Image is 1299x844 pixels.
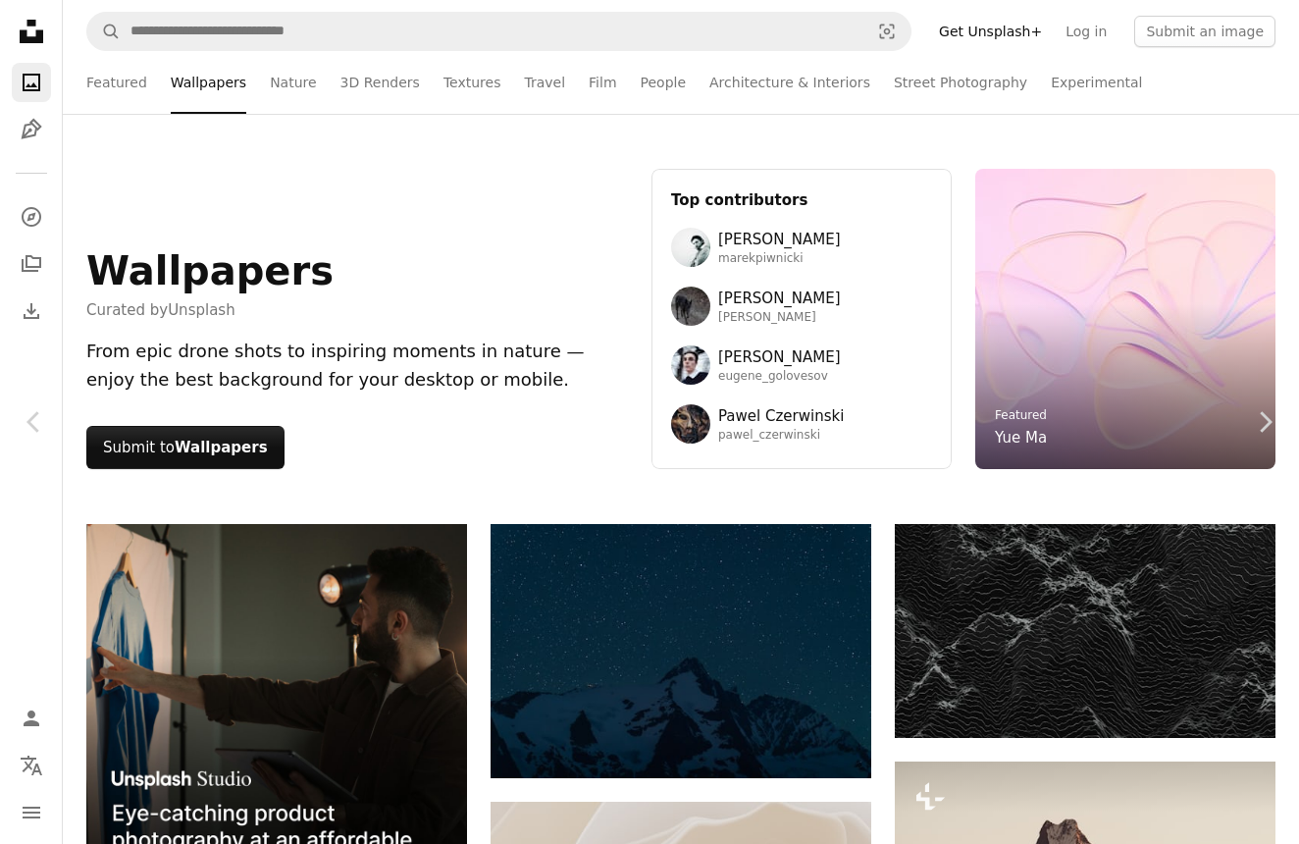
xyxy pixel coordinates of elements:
a: Get Unsplash+ [927,16,1054,47]
a: People [641,51,687,114]
a: Yue Ma [995,426,1047,449]
button: Submit toWallpapers [86,426,285,469]
span: [PERSON_NAME] [718,228,841,251]
strong: Wallpapers [175,439,268,456]
a: Avatar of user Eugene Golovesov[PERSON_NAME]eugene_golovesov [671,345,932,385]
a: Snowy mountain peak under a starry night sky [491,642,871,659]
span: eugene_golovesov [718,369,841,385]
a: 3D Renders [340,51,420,114]
button: Submit an image [1134,16,1275,47]
a: Log in [1054,16,1118,47]
a: Photos [12,63,51,102]
a: Next [1230,328,1299,516]
a: Experimental [1051,51,1142,114]
form: Find visuals sitewide [86,12,911,51]
span: Curated by [86,298,334,322]
a: Travel [524,51,565,114]
span: [PERSON_NAME] [718,345,841,369]
span: [PERSON_NAME] [718,310,841,326]
a: Avatar of user Wolfgang Hasselmann[PERSON_NAME][PERSON_NAME] [671,287,932,326]
h1: Wallpapers [86,247,334,294]
button: Search Unsplash [87,13,121,50]
img: Abstract dark landscape with textured mountain peaks. [895,524,1275,738]
span: Pawel Czerwinski [718,404,844,428]
a: Collections [12,244,51,284]
a: Log in / Sign up [12,699,51,738]
img: Avatar of user Marek Piwnicki [671,228,710,267]
a: Illustrations [12,110,51,149]
span: marekpiwnicki [718,251,841,267]
a: Street Photography [894,51,1027,114]
a: Nature [270,51,316,114]
a: Featured [86,51,147,114]
span: pawel_czerwinski [718,428,844,444]
a: Featured [995,408,1047,422]
a: Download History [12,291,51,331]
h3: Top contributors [671,188,932,212]
button: Language [12,746,51,785]
button: Visual search [863,13,910,50]
img: Avatar of user Wolfgang Hasselmann [671,287,710,326]
img: Avatar of user Pawel Czerwinski [671,404,710,444]
a: Unsplash [168,301,235,319]
div: From epic drone shots to inspiring moments in nature — enjoy the best background for your desktop... [86,338,628,395]
a: Architecture & Interiors [709,51,870,114]
a: Avatar of user Marek Piwnicki[PERSON_NAME]marekpiwnicki [671,228,932,267]
a: Abstract dark landscape with textured mountain peaks. [895,622,1275,640]
button: Menu [12,793,51,832]
img: Snowy mountain peak under a starry night sky [491,524,871,778]
a: Film [589,51,616,114]
a: Avatar of user Pawel CzerwinskiPawel Czerwinskipawel_czerwinski [671,404,932,444]
img: Avatar of user Eugene Golovesov [671,345,710,385]
a: Textures [443,51,501,114]
span: [PERSON_NAME] [718,287,841,310]
a: Explore [12,197,51,237]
